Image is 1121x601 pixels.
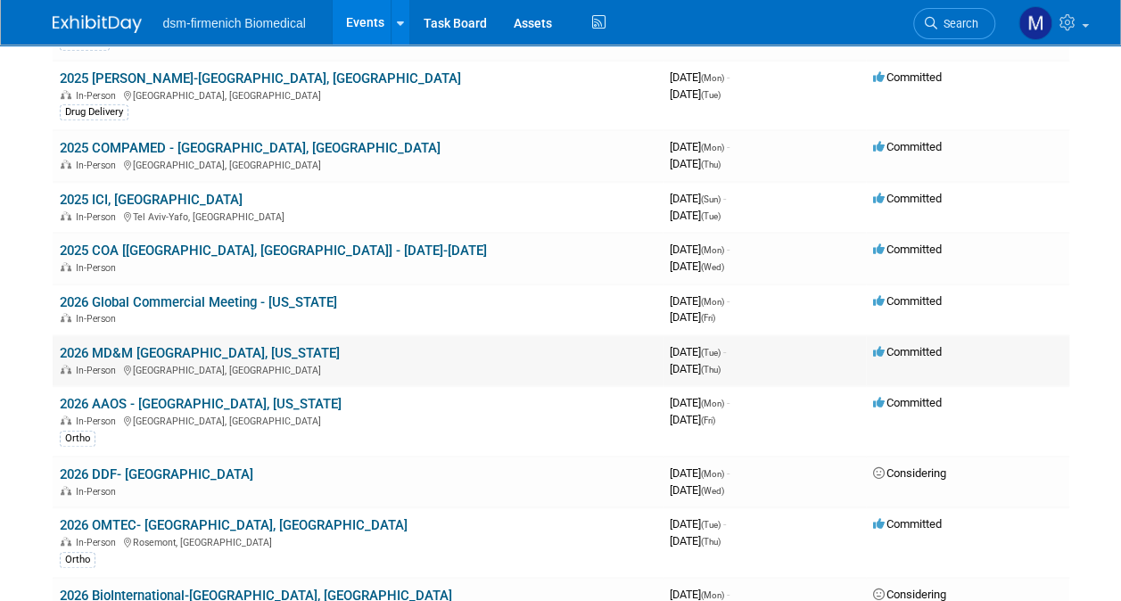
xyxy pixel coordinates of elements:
span: Considering [873,466,946,480]
span: Committed [873,140,942,153]
span: (Mon) [701,297,724,307]
span: [DATE] [670,70,729,84]
span: Search [937,17,978,30]
span: [DATE] [670,362,721,375]
span: (Fri) [701,416,715,425]
span: - [727,588,729,601]
span: [DATE] [670,259,724,273]
span: [DATE] [670,310,715,324]
img: In-Person Event [61,486,71,495]
img: In-Person Event [61,262,71,271]
img: In-Person Event [61,537,71,546]
div: [GEOGRAPHIC_DATA], [GEOGRAPHIC_DATA] [60,362,655,376]
a: 2026 Global Commercial Meeting - [US_STATE] [60,294,337,310]
span: - [727,140,729,153]
div: Tel Aviv-Yafo, [GEOGRAPHIC_DATA] [60,209,655,223]
div: [GEOGRAPHIC_DATA], [GEOGRAPHIC_DATA] [60,157,655,171]
span: - [723,192,726,205]
div: [GEOGRAPHIC_DATA], [GEOGRAPHIC_DATA] [60,413,655,427]
span: Committed [873,294,942,308]
span: (Thu) [701,537,721,547]
img: In-Person Event [61,365,71,374]
img: In-Person Event [61,416,71,424]
img: Melanie Davison [1018,6,1052,40]
span: Committed [873,345,942,358]
span: (Mon) [701,590,724,600]
div: Ortho [60,552,95,568]
span: Committed [873,70,942,84]
img: In-Person Event [61,160,71,169]
span: [DATE] [670,209,721,222]
span: [DATE] [670,534,721,547]
span: (Tue) [701,348,721,358]
span: In-Person [76,160,121,171]
a: 2026 OMTEC- [GEOGRAPHIC_DATA], [GEOGRAPHIC_DATA] [60,517,408,533]
span: [DATE] [670,140,729,153]
img: In-Person Event [61,313,71,322]
a: 2025 COMPAMED - [GEOGRAPHIC_DATA], [GEOGRAPHIC_DATA] [60,140,441,156]
div: [GEOGRAPHIC_DATA], [GEOGRAPHIC_DATA] [60,87,655,102]
img: In-Person Event [61,90,71,99]
span: [DATE] [670,243,729,256]
span: In-Person [76,90,121,102]
a: 2026 AAOS - [GEOGRAPHIC_DATA], [US_STATE] [60,396,342,412]
span: (Mon) [701,245,724,255]
span: (Tue) [701,211,721,221]
span: [DATE] [670,396,729,409]
span: [DATE] [670,483,724,497]
span: - [727,466,729,480]
span: Committed [873,517,942,531]
span: Committed [873,243,942,256]
span: - [727,70,729,84]
span: In-Person [76,416,121,427]
span: - [727,294,729,308]
span: [DATE] [670,87,721,101]
span: dsm-firmenich Biomedical [163,16,306,30]
img: In-Person Event [61,211,71,220]
span: (Tue) [701,90,721,100]
div: Rosemont, [GEOGRAPHIC_DATA] [60,534,655,548]
span: In-Person [76,262,121,274]
a: 2025 [PERSON_NAME]-[GEOGRAPHIC_DATA], [GEOGRAPHIC_DATA] [60,70,461,86]
span: Committed [873,396,942,409]
span: [DATE] [670,517,726,531]
span: - [727,243,729,256]
span: [DATE] [670,294,729,308]
span: In-Person [76,365,121,376]
span: [DATE] [670,413,715,426]
a: Search [913,8,995,39]
span: [DATE] [670,192,726,205]
a: 2025 COA [[GEOGRAPHIC_DATA], [GEOGRAPHIC_DATA]] - [DATE]-[DATE] [60,243,487,259]
span: In-Person [76,211,121,223]
div: Ortho [60,431,95,447]
span: (Tue) [701,520,721,530]
span: In-Person [76,313,121,325]
span: (Wed) [701,486,724,496]
span: Considering [873,588,946,601]
span: (Mon) [701,399,724,408]
span: (Mon) [701,469,724,479]
span: In-Person [76,486,121,498]
span: (Fri) [701,313,715,323]
span: [DATE] [670,157,721,170]
span: (Thu) [701,160,721,169]
span: - [723,517,726,531]
img: ExhibitDay [53,15,142,33]
span: In-Person [76,537,121,548]
a: 2026 MD&M [GEOGRAPHIC_DATA], [US_STATE] [60,345,340,361]
span: - [727,396,729,409]
span: [DATE] [670,466,729,480]
a: 2025 ICI, [GEOGRAPHIC_DATA] [60,192,243,208]
div: Drug Delivery [60,104,128,120]
span: (Wed) [701,262,724,272]
span: (Mon) [701,73,724,83]
span: [DATE] [670,588,729,601]
span: (Mon) [701,143,724,152]
span: Committed [873,192,942,205]
span: (Thu) [701,365,721,375]
span: - [723,345,726,358]
a: 2026 DDF- [GEOGRAPHIC_DATA] [60,466,253,482]
span: [DATE] [670,345,726,358]
span: (Sun) [701,194,721,204]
